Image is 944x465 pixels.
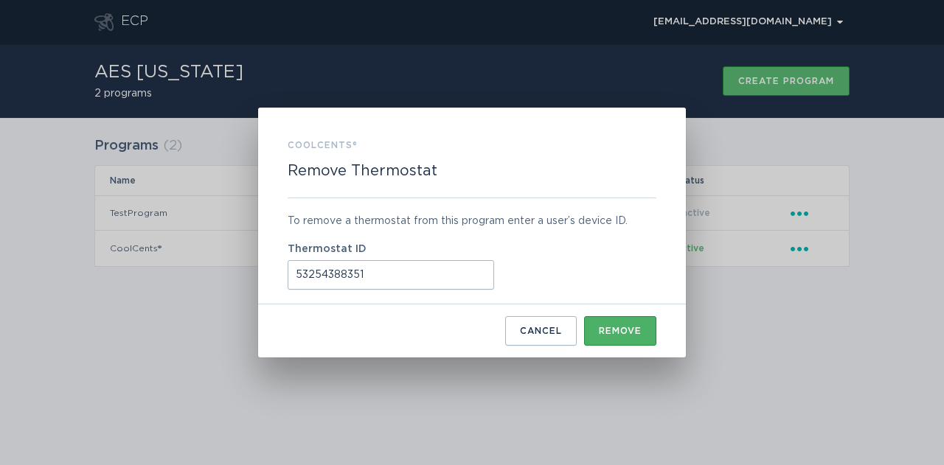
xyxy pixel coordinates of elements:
[584,316,656,346] button: Remove
[505,316,577,346] button: Cancel
[288,244,656,254] label: Thermostat ID
[599,326,642,335] div: Remove
[288,260,494,290] input: Thermostat ID
[288,213,656,229] div: To remove a thermostat from this program enter a user’s device ID.
[288,162,437,180] h2: Remove Thermostat
[520,326,562,335] div: Cancel
[258,108,686,357] div: Remove Thermostat
[288,137,358,153] h3: CoolCents®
